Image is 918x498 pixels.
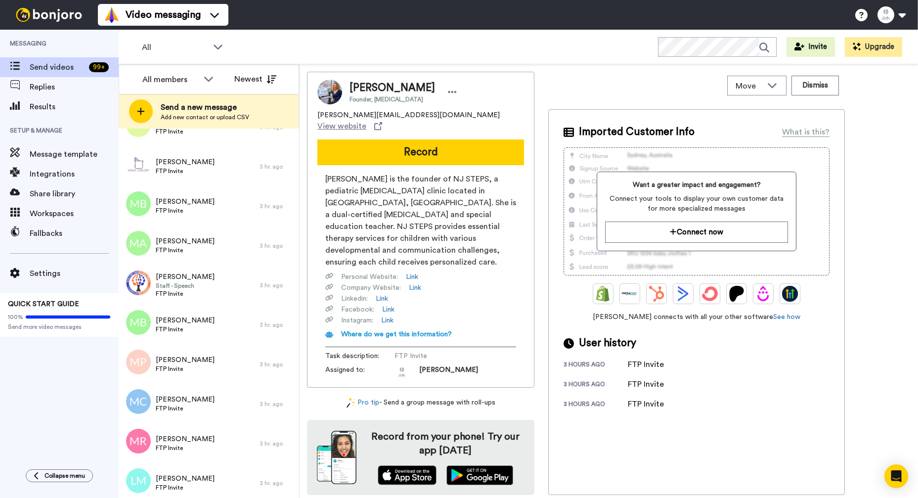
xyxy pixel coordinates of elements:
span: [PERSON_NAME] [156,434,215,444]
img: lm.png [126,468,151,493]
span: QUICK START GUIDE [8,301,79,308]
span: Integrations [30,168,119,180]
img: ActiveCampaign [675,286,691,302]
span: [PERSON_NAME] [156,316,215,325]
span: [PERSON_NAME] [350,81,435,95]
span: [PERSON_NAME] [156,157,215,167]
div: 3 hr. ago [260,202,294,210]
div: 3 hours ago [564,380,628,390]
div: FTP Invite [628,378,677,390]
span: Video messaging [126,8,201,22]
button: Invite [787,37,835,57]
button: Record [317,139,524,165]
span: [PERSON_NAME] [156,395,215,405]
span: Send videos [30,61,85,73]
div: 3 hours ago [564,361,628,370]
span: View website [317,120,366,132]
div: 3 hours ago [564,400,628,410]
h4: Record from your phone! Try our app [DATE] [366,430,525,457]
span: Collapse menu [44,472,85,480]
span: FTP Invite [156,405,215,412]
span: 100% [8,313,23,321]
div: 3 hr. ago [260,163,294,171]
img: magic-wand.svg [347,398,355,408]
span: Connect your tools to display your own customer data for more specialized messages [605,194,787,214]
span: FTP Invite [156,290,215,298]
span: FTP Invite [156,365,215,373]
span: User history [579,336,636,351]
img: ma.png [126,231,151,256]
span: Workspaces [30,208,119,220]
span: Staff - Speech [156,282,215,290]
div: 3 hr. ago [260,361,294,368]
span: Instagram : [341,316,373,325]
span: Company Website : [341,283,401,293]
span: [PERSON_NAME] [156,355,215,365]
button: Dismiss [791,76,839,95]
button: Newest [227,69,284,89]
div: 99 + [89,62,109,72]
span: Send more video messages [8,323,111,331]
span: FTP Invite [156,128,215,136]
div: FTP Invite [628,398,677,410]
div: 3 hr. ago [260,281,294,289]
span: FTP Invite [156,484,215,492]
span: Fallbacks [30,227,119,239]
div: 3 hr. ago [260,479,294,487]
div: 3 hr. ago [260,440,294,448]
img: bj-logo-header-white.svg [12,8,86,22]
span: Linkedin : [341,294,368,304]
a: See how [773,314,800,320]
span: Move [736,80,762,92]
a: Link [382,305,394,315]
span: [PERSON_NAME] [156,197,215,207]
img: mc.png [126,389,151,414]
img: Hubspot [649,286,664,302]
a: Pro tip [347,398,379,408]
img: mr.png [126,429,151,453]
img: mb.png [126,191,151,216]
img: playstore [446,465,513,485]
img: GoHighLevel [782,286,798,302]
img: ConvertKit [702,286,718,302]
img: Image of Shery Seewald [317,80,342,104]
button: Upgrade [845,37,902,57]
img: Ontraport [622,286,638,302]
img: Shopify [595,286,611,302]
span: Founder, [MEDICAL_DATA] [350,95,435,103]
span: [PERSON_NAME] [156,236,215,246]
img: Patreon [729,286,744,302]
a: Link [381,316,393,325]
span: Imported Customer Info [579,125,695,139]
div: What is this? [782,126,830,138]
span: FTP Invite [156,167,215,175]
span: Facebook : [341,305,374,315]
img: mb.png [126,310,151,335]
img: Drip [755,286,771,302]
button: Collapse menu [26,469,93,482]
span: Results [30,101,119,113]
span: Add new contact or upload CSV [161,113,249,121]
span: Task description : [325,351,394,361]
span: Share library [30,188,119,200]
a: Link [376,294,388,304]
span: Assigned to: [325,365,394,380]
img: appstore [378,465,437,485]
button: Connect now [605,222,787,243]
span: FTP Invite [156,325,215,333]
span: FTP Invite [156,207,215,215]
div: 3 hr. ago [260,400,294,408]
span: FTP Invite [156,246,215,254]
span: Settings [30,268,119,279]
a: Link [409,283,421,293]
span: [PERSON_NAME] [156,474,215,484]
div: All members [142,74,199,86]
span: Want a greater impact and engagement? [605,180,787,190]
span: [PERSON_NAME] is the founder of NJ STEPS, a pediatric [MEDICAL_DATA] clinic located in [GEOGRAPHI... [325,173,516,268]
span: Personal Website : [341,272,398,282]
div: Open Intercom Messenger [884,464,908,488]
span: [PERSON_NAME] connects with all your other software [564,312,830,322]
span: FTP Invite [394,351,488,361]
